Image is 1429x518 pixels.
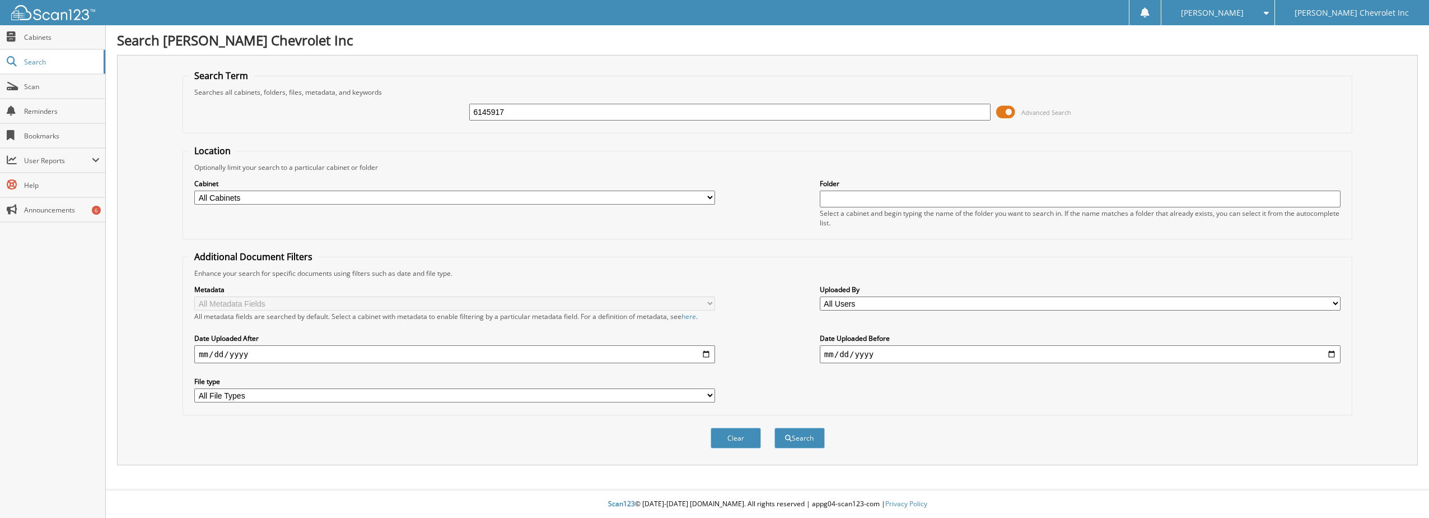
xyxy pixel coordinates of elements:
[774,428,825,448] button: Search
[711,428,761,448] button: Clear
[820,334,1341,343] label: Date Uploaded Before
[117,31,1418,49] h1: Search [PERSON_NAME] Chevrolet Inc
[885,499,927,508] a: Privacy Policy
[194,179,715,188] label: Cabinet
[92,206,101,215] div: 6
[24,107,100,116] span: Reminders
[189,145,236,157] legend: Location
[194,334,715,343] label: Date Uploaded After
[24,181,100,190] span: Help
[194,377,715,386] label: File type
[189,87,1346,97] div: Searches all cabinets, folders, files, metadata, and keywords
[189,251,318,263] legend: Additional Document Filters
[681,312,696,321] a: here
[820,345,1341,363] input: end
[11,5,95,20] img: scan123-logo-white.svg
[189,163,1346,172] div: Optionally limit your search to a particular cabinet or folder
[820,285,1341,294] label: Uploaded By
[1295,10,1409,16] span: [PERSON_NAME] Chevrolet Inc
[189,269,1346,278] div: Enhance your search for specific documents using filters such as date and file type.
[194,312,715,321] div: All metadata fields are searched by default. Select a cabinet with metadata to enable filtering b...
[820,209,1341,228] div: Select a cabinet and begin typing the name of the folder you want to search in. If the name match...
[194,285,715,294] label: Metadata
[1181,10,1244,16] span: [PERSON_NAME]
[194,345,715,363] input: start
[820,179,1341,188] label: Folder
[24,205,100,215] span: Announcements
[189,70,254,82] legend: Search Term
[106,491,1429,518] div: © [DATE]-[DATE] [DOMAIN_NAME]. All rights reserved | appg04-scan123-com |
[24,131,100,141] span: Bookmarks
[24,57,98,67] span: Search
[1021,108,1071,117] span: Advanced Search
[24,33,100,42] span: Cabinets
[24,156,92,165] span: User Reports
[608,499,635,508] span: Scan123
[1373,464,1429,518] iframe: Chat Widget
[24,82,100,91] span: Scan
